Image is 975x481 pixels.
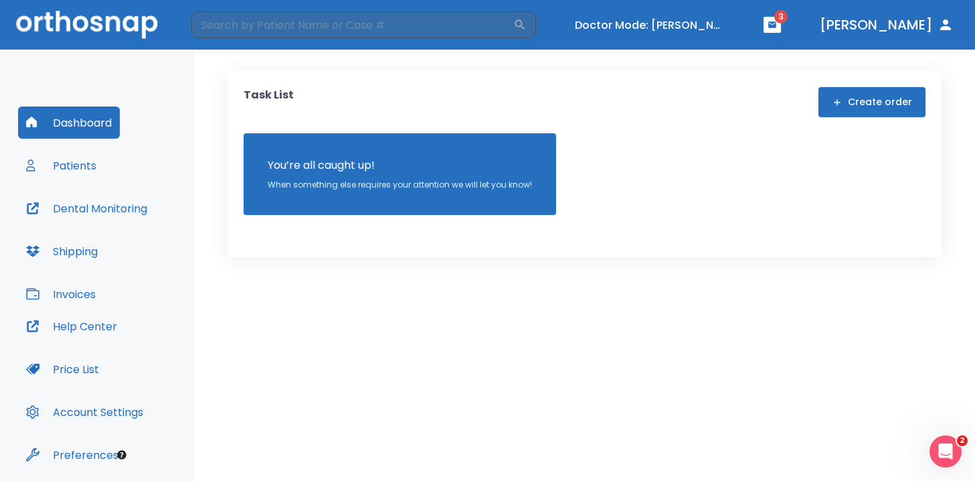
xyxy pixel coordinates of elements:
button: Dental Monitoring [18,192,155,224]
button: Price List [18,353,107,385]
span: 2 [957,435,968,446]
button: Create order [818,87,925,117]
p: When something else requires your attention we will let you know! [268,179,532,191]
button: Help Center [18,310,125,342]
img: Orthosnap [16,11,158,38]
button: Dashboard [18,107,120,139]
button: Doctor Mode: [PERSON_NAME] [569,14,730,36]
span: 3 [774,10,788,23]
button: Invoices [18,278,104,310]
p: Task List [244,87,294,117]
button: Patients [18,149,104,182]
p: You’re all caught up! [268,157,532,174]
input: Search by Patient Name or Case # [191,11,513,38]
div: Tooltip anchor [116,449,128,461]
button: Shipping [18,235,106,267]
button: Account Settings [18,396,151,428]
button: Preferences [18,439,126,471]
iframe: Intercom live chat [929,435,962,468]
button: [PERSON_NAME] [814,13,959,37]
